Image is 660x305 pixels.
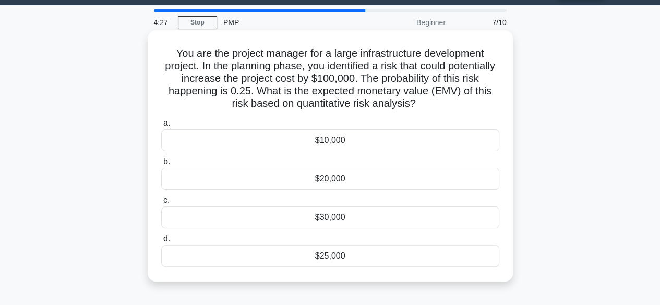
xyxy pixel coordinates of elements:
div: 7/10 [452,12,513,33]
h5: You are the project manager for a large infrastructure development project. In the planning phase... [160,47,500,111]
span: d. [163,234,170,243]
div: 4:27 [148,12,178,33]
div: Beginner [361,12,452,33]
span: b. [163,157,170,166]
div: $10,000 [161,129,499,151]
span: c. [163,196,170,204]
div: PMP [217,12,361,33]
span: a. [163,118,170,127]
a: Stop [178,16,217,29]
div: $30,000 [161,206,499,228]
div: $20,000 [161,168,499,190]
div: $25,000 [161,245,499,267]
